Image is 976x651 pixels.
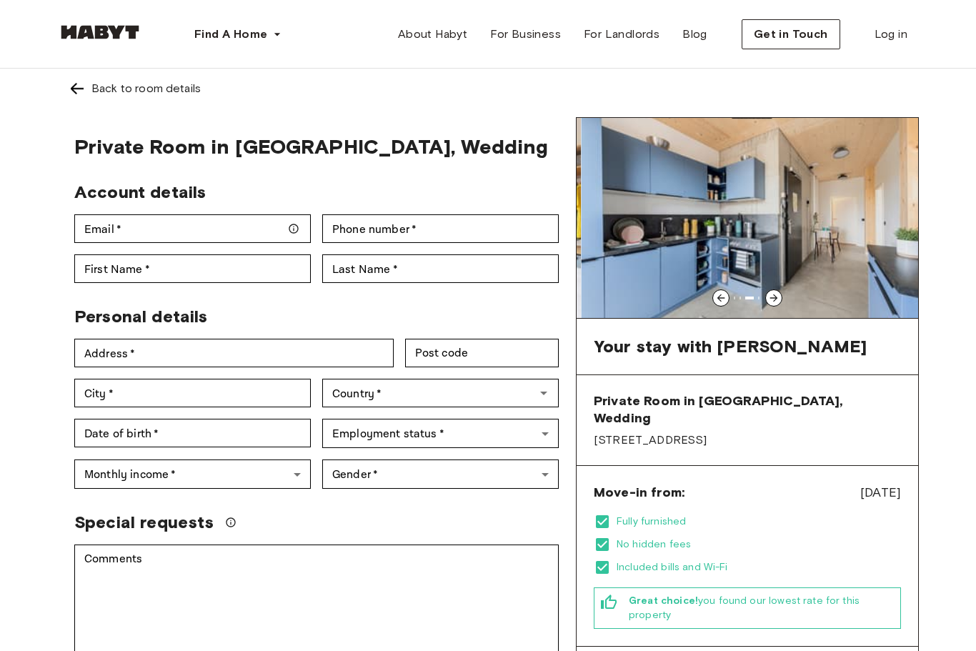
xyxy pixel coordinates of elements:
[594,392,901,427] span: Private Room in [GEOGRAPHIC_DATA], Wedding
[322,254,559,283] div: Last Name
[405,339,559,367] div: Post code
[629,594,895,622] span: you found our lowest rate for this property
[490,26,561,43] span: For Business
[479,20,572,49] a: For Business
[629,595,698,607] b: Great choice!
[74,306,207,327] span: Personal details
[69,80,86,97] img: Left pointing arrow
[534,383,554,403] button: Open
[594,484,684,501] span: Move-in from:
[860,483,901,502] span: [DATE]
[572,20,671,49] a: For Landlords
[594,336,867,357] span: Your stay with [PERSON_NAME]
[74,182,206,202] span: Account details
[875,26,907,43] span: Log in
[387,20,479,49] a: About Habyt
[581,118,922,318] img: Image of the room
[194,26,267,43] span: Find A Home
[74,379,311,407] div: City
[288,223,299,234] svg: Make sure your email is correct — we'll send your booking details there.
[183,20,293,49] button: Find A Home
[74,134,559,159] span: Private Room in [GEOGRAPHIC_DATA], Wedding
[57,69,919,109] a: Left pointing arrowBack to room details
[617,515,901,529] span: Fully furnished
[742,19,840,49] button: Get in Touch
[225,517,236,528] svg: We'll do our best to accommodate your request, but please note we can't guarantee it will be poss...
[322,214,559,243] div: Phone number
[398,26,467,43] span: About Habyt
[617,560,901,575] span: Included bills and Wi-Fi
[74,512,214,533] span: Special requests
[863,20,919,49] a: Log in
[91,80,201,97] div: Back to room details
[74,419,311,447] input: Choose date
[74,214,311,243] div: Email
[584,26,659,43] span: For Landlords
[74,339,394,367] div: Address
[617,537,901,552] span: No hidden fees
[74,254,311,283] div: First Name
[754,26,828,43] span: Get in Touch
[594,432,901,448] span: [STREET_ADDRESS]
[57,25,143,39] img: Habyt
[671,20,719,49] a: Blog
[682,26,707,43] span: Blog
